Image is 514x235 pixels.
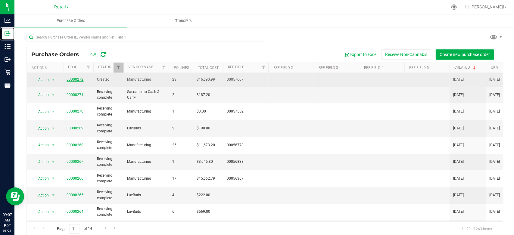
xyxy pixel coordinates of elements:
a: Total Cost [197,66,218,70]
span: Transfers [167,18,199,23]
span: Manufacturing [127,142,165,147]
a: Ref Field 3 [318,66,337,70]
span: [DATE] [452,108,463,114]
span: 00057582 [226,108,264,114]
p: 08/21 [3,228,12,232]
span: $16,690.99 [196,76,214,82]
span: 00057607 [226,76,264,82]
inline-svg: Retail [5,69,11,75]
span: Manufacturing [127,175,165,181]
span: select [49,174,57,182]
span: Purchase Orders [31,51,85,58]
span: Manufacturing [127,76,165,82]
a: 00000268 [67,142,83,147]
span: Receiving complete [97,156,120,167]
span: 00056367 [226,175,264,181]
span: 2 [172,125,189,131]
span: Action [33,124,49,132]
a: 00000271 [67,92,83,97]
span: $569.00 [196,208,210,214]
a: 00000267 [67,159,83,163]
iframe: Resource center [6,187,24,205]
span: Receiving complete [97,172,120,184]
span: Receiving complete [97,89,120,100]
span: Action [33,140,49,149]
span: Action [33,157,49,165]
a: Filter [113,62,123,73]
span: [DATE] [488,192,499,197]
span: select [49,140,57,149]
input: Search Purchase Order ID, Vendor Name and Ref Field 1 [26,33,264,42]
a: Updated [489,66,505,70]
span: $222.00 [196,192,210,197]
span: Action [33,107,49,116]
span: select [49,107,57,116]
a: 00000270 [67,109,83,113]
span: Action [33,207,49,215]
inline-svg: Inventory [5,43,11,49]
inline-svg: Reports [5,82,11,88]
span: 4 [172,192,189,197]
span: select [49,207,57,215]
span: select [49,75,57,84]
span: Action [33,75,49,84]
input: 1 [69,224,80,233]
a: Filter [258,62,268,73]
span: [DATE] [488,92,499,97]
a: 00000269 [67,125,83,130]
span: [DATE] [488,76,499,82]
span: [DATE] [452,76,463,82]
span: Receiving complete [97,105,120,117]
span: Receiving complete [97,122,120,134]
span: [DATE] [488,125,499,131]
span: select [49,90,57,99]
span: [DATE] [452,192,463,197]
span: Hi, [PERSON_NAME]! [463,5,503,9]
span: 1 [172,158,189,164]
span: [DATE] [452,125,463,131]
span: Manufacturing [127,108,165,114]
span: select [49,157,57,165]
button: Create new purchase order [435,49,493,60]
span: [DATE] [488,208,499,214]
a: Go to the next page [101,224,110,232]
span: Action [33,90,49,99]
a: Transfers [127,14,239,27]
span: [DATE] [488,158,499,164]
span: Receiving complete [97,189,120,200]
button: Receive Non-Cannabis [380,49,430,60]
span: Manufacturing [127,158,165,164]
span: LuvBuds [127,125,165,131]
span: 6 [172,208,189,214]
a: Purchase Orders [14,14,127,27]
span: 00056778 [226,142,264,147]
span: [DATE] [452,158,463,164]
div: Actions [31,66,61,70]
a: Created [453,65,475,70]
inline-svg: Analytics [5,17,11,23]
span: $3,045.80 [196,158,212,164]
span: Receiving complete [97,139,120,150]
a: Go to the last page [111,224,119,232]
span: Action [33,174,49,182]
span: 00056838 [226,158,264,164]
button: Export to Excel [340,49,380,60]
a: 00000265 [67,192,83,196]
a: Filter [158,62,168,73]
span: Create new purchase order [438,52,489,57]
span: Page of 14 [51,224,97,233]
span: [DATE] [488,175,499,181]
span: Retail [54,5,66,10]
inline-svg: Inbound [5,30,11,36]
span: [DATE] [452,208,463,214]
a: Ref Field 4 [363,66,382,70]
span: 1 - 20 of 263 items [456,224,496,233]
span: select [49,124,57,132]
span: 2 [172,92,189,97]
span: $190.00 [196,125,210,131]
span: 17 [172,175,189,181]
span: [DATE] [452,175,463,181]
span: LuvBuds [127,208,165,214]
span: Sacramento Cash & Carry [127,89,165,100]
span: 25 [172,142,189,147]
